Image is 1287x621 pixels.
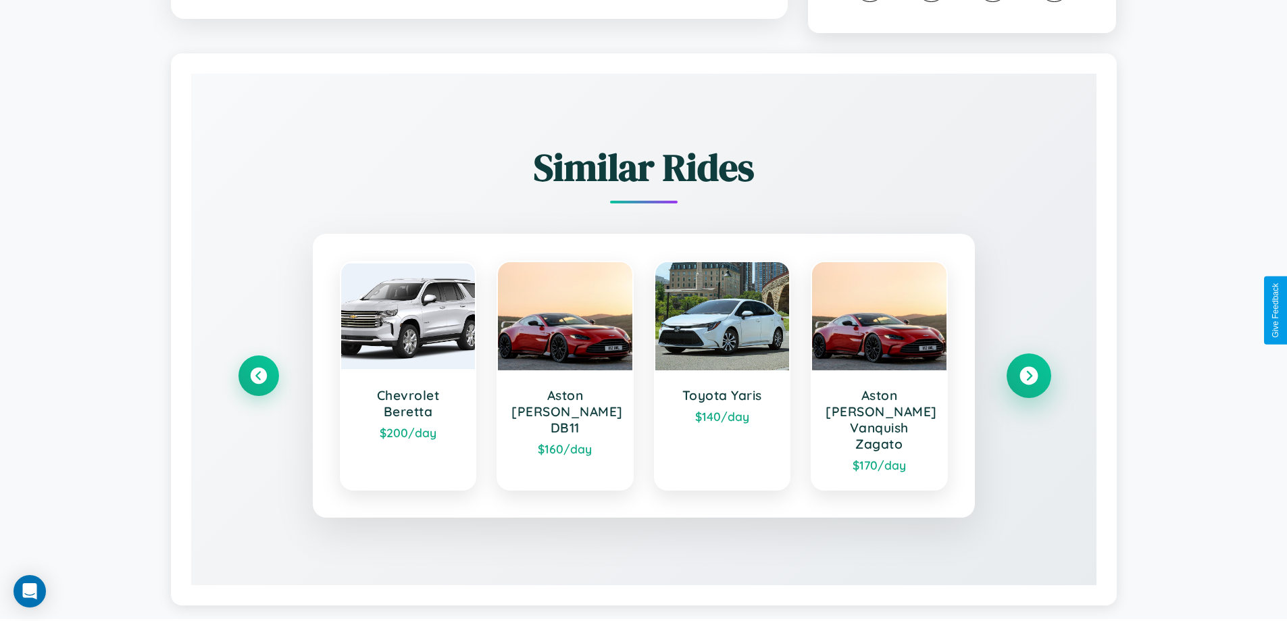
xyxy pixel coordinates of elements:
[355,425,462,440] div: $ 200 /day
[826,457,933,472] div: $ 170 /day
[826,387,933,452] h3: Aston [PERSON_NAME] Vanquish Zagato
[355,387,462,420] h3: Chevrolet Beretta
[811,261,948,491] a: Aston [PERSON_NAME] Vanquish Zagato$170/day
[497,261,634,491] a: Aston [PERSON_NAME] DB11$160/day
[340,261,477,491] a: Chevrolet Beretta$200/day
[669,387,776,403] h3: Toyota Yaris
[1271,283,1280,338] div: Give Feedback
[511,387,619,436] h3: Aston [PERSON_NAME] DB11
[238,141,1049,193] h2: Similar Rides
[511,441,619,456] div: $ 160 /day
[654,261,791,491] a: Toyota Yaris$140/day
[669,409,776,424] div: $ 140 /day
[14,575,46,607] div: Open Intercom Messenger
